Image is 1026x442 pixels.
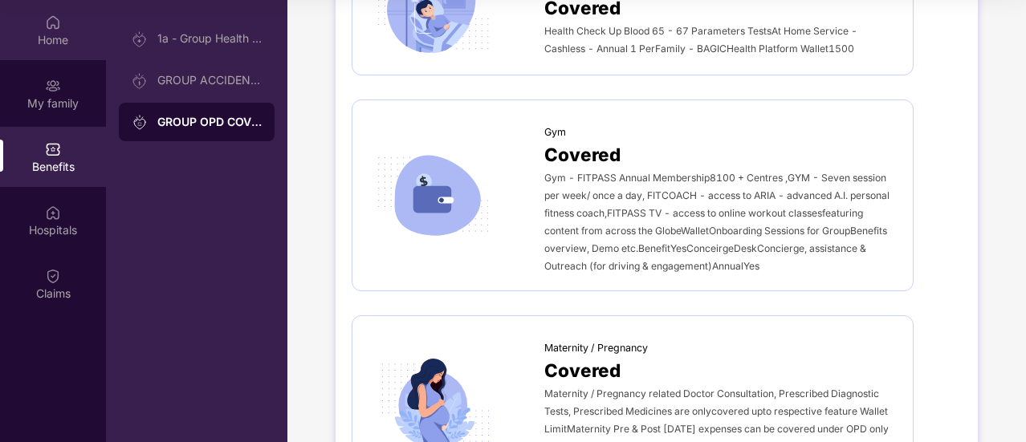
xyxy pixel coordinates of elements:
[132,115,148,131] img: svg+xml;base64,PHN2ZyB3aWR0aD0iMjAiIGhlaWdodD0iMjAiIHZpZXdCb3g9IjAgMCAyMCAyMCIgZmlsbD0ibm9uZSIgeG...
[132,73,148,89] img: svg+xml;base64,PHN2ZyB3aWR0aD0iMjAiIGhlaWdodD0iMjAiIHZpZXdCb3g9IjAgMCAyMCAyMCIgZmlsbD0ibm9uZSIgeG...
[544,172,890,272] span: Gym - FITPASS Annual Membership8100 + Centres ,GYM - Seven session per week/ once a day, FITCOACH...
[544,140,621,168] span: Covered
[368,150,499,241] img: icon
[544,340,648,356] span: Maternity / Pregnancy
[45,268,61,284] img: svg+xml;base64,PHN2ZyBpZD0iQ2xhaW0iIHhtbG5zPSJodHRwOi8vd3d3LnczLm9yZy8yMDAwL3N2ZyIgd2lkdGg9IjIwIi...
[132,31,148,47] img: svg+xml;base64,PHN2ZyB3aWR0aD0iMjAiIGhlaWdodD0iMjAiIHZpZXdCb3g9IjAgMCAyMCAyMCIgZmlsbD0ibm9uZSIgeG...
[544,356,621,384] span: Covered
[45,78,61,94] img: svg+xml;base64,PHN2ZyB3aWR0aD0iMjAiIGhlaWdodD0iMjAiIHZpZXdCb3g9IjAgMCAyMCAyMCIgZmlsbD0ibm9uZSIgeG...
[157,74,262,87] div: GROUP ACCIDENTAL INSURANCE
[157,32,262,45] div: 1a - Group Health Insurance
[544,124,566,140] span: Gym
[45,205,61,221] img: svg+xml;base64,PHN2ZyBpZD0iSG9zcGl0YWxzIiB4bWxucz0iaHR0cDovL3d3dy53My5vcmcvMjAwMC9zdmciIHdpZHRoPS...
[157,114,262,130] div: GROUP OPD COVER
[45,141,61,157] img: svg+xml;base64,PHN2ZyBpZD0iQmVuZWZpdHMiIHhtbG5zPSJodHRwOi8vd3d3LnczLm9yZy8yMDAwL3N2ZyIgd2lkdGg9Ij...
[45,14,61,30] img: svg+xml;base64,PHN2ZyBpZD0iSG9tZSIgeG1sbnM9Imh0dHA6Ly93d3cudzMub3JnLzIwMDAvc3ZnIiB3aWR0aD0iMjAiIG...
[544,25,857,55] span: Health Check Up Blood 65 - 67 Parameters TestsAt Home Service - Cashless - Annual 1 PerFamily - B...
